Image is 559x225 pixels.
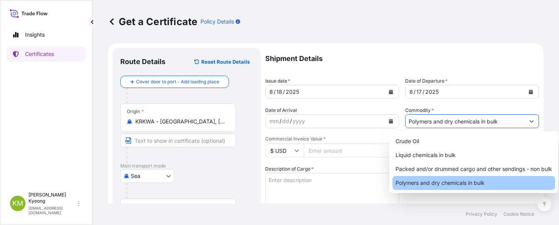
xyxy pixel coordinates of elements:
[416,87,423,96] div: day,
[392,148,555,162] div: Liquid chemicals in bulk
[29,206,76,215] p: [EMAIL_ADDRESS][DOMAIN_NAME]
[120,169,174,183] button: Select transport
[200,18,234,25] p: Policy Details
[409,87,414,96] div: month,
[127,108,144,115] div: Origin
[7,27,86,42] a: Insights
[120,134,236,147] input: Text to appear on certificate
[392,134,555,190] div: Suggestions
[406,114,525,128] input: Type to search commodity
[385,115,397,127] button: Calendar
[285,87,300,96] div: year,
[274,87,276,96] div: /
[25,50,54,58] p: Certificates
[281,117,290,126] div: day,
[405,107,434,114] label: Commodity
[304,144,399,157] input: Enter amount
[276,87,283,96] div: day,
[269,87,274,96] div: month,
[136,78,219,86] span: Cover door to port - Add loading place
[503,211,534,217] a: Cookie Notice
[424,87,439,96] div: year,
[392,176,555,190] div: Polymers and dry chemicals in bulk
[466,211,497,217] a: Privacy Policy
[265,136,399,142] span: Commercial Invoice Value
[279,117,281,126] div: /
[201,58,250,66] p: Reset Route Details
[525,86,537,98] button: Calendar
[290,117,292,126] div: /
[131,172,140,180] span: Sea
[525,114,539,128] button: Show suggestions
[283,87,285,96] div: /
[265,107,297,114] span: Date of Arrival
[108,15,197,28] p: Get a Certificate
[292,117,306,126] div: year,
[120,76,229,88] button: Cover door to port - Add loading place
[12,200,23,207] span: KM
[7,46,86,62] a: Certificates
[190,56,253,68] button: Reset Route Details
[265,48,539,69] p: Shipment Details
[265,77,290,85] span: Issue date
[385,86,397,98] button: Calendar
[414,87,416,96] div: /
[269,117,279,126] div: month,
[423,87,424,96] div: /
[392,134,555,148] div: Crude Oil
[29,192,76,204] p: [PERSON_NAME] Kyeong
[265,165,313,173] label: Description of Cargo
[25,31,45,39] p: Insights
[135,118,226,125] input: Origin
[120,57,165,66] p: Route Details
[392,162,555,176] div: Packed and/or drummed cargo and other sendings - non bulk
[405,77,448,85] span: Date of Departure
[120,163,253,169] p: Main transport mode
